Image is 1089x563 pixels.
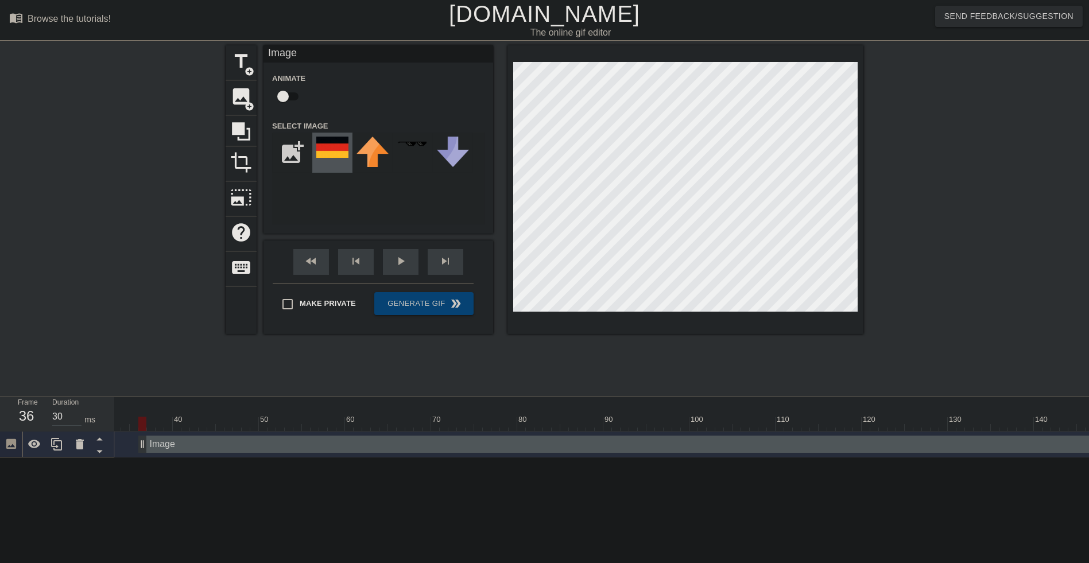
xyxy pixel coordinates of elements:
span: fast_rewind [304,254,318,268]
span: title [230,51,252,72]
span: add_circle [245,67,254,76]
div: Frame [9,397,44,430]
div: 40 [174,414,184,425]
span: Send Feedback/Suggestion [944,9,1074,24]
span: Generate Gif [379,297,469,310]
span: image [230,86,252,107]
span: drag_handle [137,438,148,450]
label: Select Image [272,121,328,132]
div: 36 [18,406,35,426]
span: double_arrow [449,297,463,310]
span: play_arrow [394,254,408,268]
img: M7qoa-images.jpg [316,137,348,158]
div: 120 [863,414,877,425]
div: ms [84,414,95,426]
a: Browse the tutorials! [9,11,111,29]
div: 60 [346,414,356,425]
span: skip_previous [349,254,363,268]
div: 100 [691,414,705,425]
button: Generate Gif [374,292,474,315]
a: [DOMAIN_NAME] [449,1,640,26]
span: crop [230,152,252,173]
img: deal-with-it.png [397,141,429,147]
span: photo_size_select_large [230,187,252,208]
div: Browse the tutorials! [28,14,111,24]
div: Image [263,45,493,63]
div: 90 [604,414,615,425]
div: 50 [260,414,270,425]
label: Animate [272,73,305,84]
div: 110 [777,414,791,425]
div: 130 [949,414,963,425]
span: Make Private [300,298,356,309]
div: 70 [432,414,443,425]
span: menu_book [9,11,23,25]
span: add_circle [245,102,254,111]
div: The online gif editor [369,26,772,40]
img: downvote.png [437,137,469,167]
span: skip_next [439,254,452,268]
span: keyboard [230,257,252,278]
img: upvote.png [356,137,389,167]
div: 140 [1035,414,1049,425]
label: Duration [52,399,79,406]
button: Send Feedback/Suggestion [935,6,1083,27]
span: help [230,222,252,243]
div: 80 [518,414,529,425]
